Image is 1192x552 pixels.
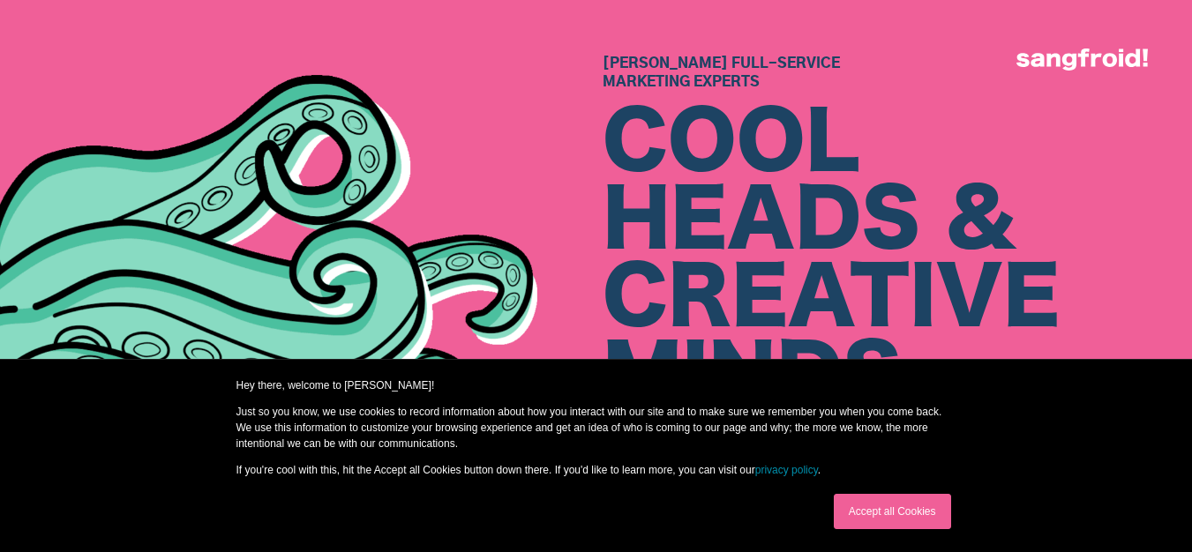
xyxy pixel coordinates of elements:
h1: [PERSON_NAME] Full-Service Marketing Experts [603,55,1192,92]
img: logo [1016,48,1148,71]
p: Hey there, welcome to [PERSON_NAME]! [236,377,956,393]
a: Accept all Cookies [834,494,951,529]
p: Just so you know, we use cookies to record information about how you interact with our site and t... [236,404,956,451]
div: COOL HEADS & CREATIVE MINDS [603,106,1192,416]
a: privacy policy [755,464,818,476]
p: If you're cool with this, hit the Accept all Cookies button down there. If you'd like to learn mo... [236,462,956,478]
